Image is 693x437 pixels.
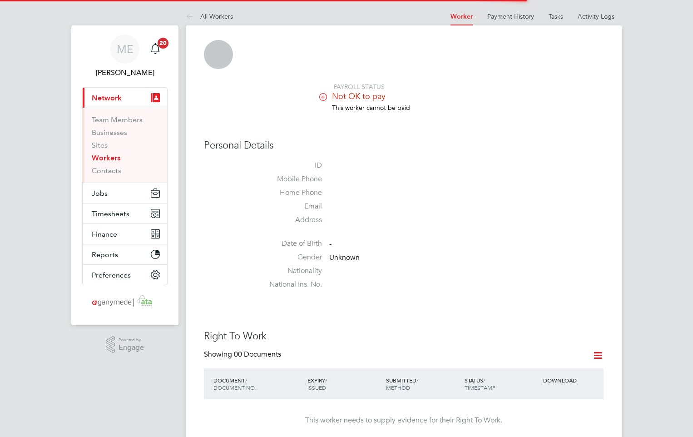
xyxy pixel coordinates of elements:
button: Jobs [83,183,167,203]
div: Network [83,108,167,183]
a: Payment History [487,12,534,20]
span: Engage [119,344,144,352]
button: Network [83,88,167,108]
span: / [325,377,327,384]
label: ID [258,161,322,170]
div: EXPIRY [305,372,384,396]
div: Showing [204,350,283,359]
label: Nationality [258,266,322,276]
a: Powered byEngage [106,336,144,353]
span: Powered by [119,336,144,344]
label: Address [258,215,322,225]
span: Network [92,94,122,102]
label: National Ins. No. [258,280,322,289]
button: Reports [83,244,167,264]
span: TIMESTAMP [465,384,495,391]
a: Team Members [92,115,143,124]
div: STATUS [462,372,541,396]
div: This worker needs to supply evidence for their Right To Work. [213,416,594,425]
span: Unknown [329,253,360,262]
span: - [329,240,332,249]
label: Home Phone [258,188,322,198]
a: Activity Logs [578,12,614,20]
div: SUBMITTED [384,372,462,396]
span: / [483,377,485,384]
span: 20 [158,38,168,49]
div: DOWNLOAD [541,372,604,388]
span: Timesheets [92,209,129,218]
a: Workers [92,154,120,162]
img: ganymedesolutions-logo-retina.png [89,294,161,309]
button: Timesheets [83,204,167,223]
span: Not OK to pay [332,91,386,101]
label: Mobile Phone [258,174,322,184]
a: ME[PERSON_NAME] [82,35,168,78]
span: PAYROLL STATUS [334,83,385,91]
label: Gender [258,253,322,262]
a: Tasks [549,12,563,20]
button: Preferences [83,265,167,285]
span: ISSUED [307,384,326,391]
h3: Personal Details [204,139,604,152]
span: This worker cannot be paid [332,104,410,112]
span: 00 Documents [234,350,281,359]
div: DOCUMENT [211,372,305,396]
span: Preferences [92,271,131,279]
span: / [245,377,247,384]
h3: Right To Work [204,330,604,343]
a: 20 [146,35,164,64]
label: Date of Birth [258,239,322,248]
a: Contacts [92,166,121,175]
a: Go to home page [82,294,168,309]
span: DOCUMENT NO. [213,384,256,391]
span: Reports [92,250,118,259]
span: / [416,377,418,384]
span: Jobs [92,189,108,198]
span: ME [117,43,134,55]
span: Mia Eckersley [82,67,168,78]
span: METHOD [386,384,410,391]
a: All Workers [186,12,233,20]
span: Finance [92,230,117,238]
a: Sites [92,141,108,149]
label: Email [258,202,322,211]
button: Finance [83,224,167,244]
a: Businesses [92,128,127,137]
nav: Main navigation [71,25,178,325]
a: Worker [450,13,473,20]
